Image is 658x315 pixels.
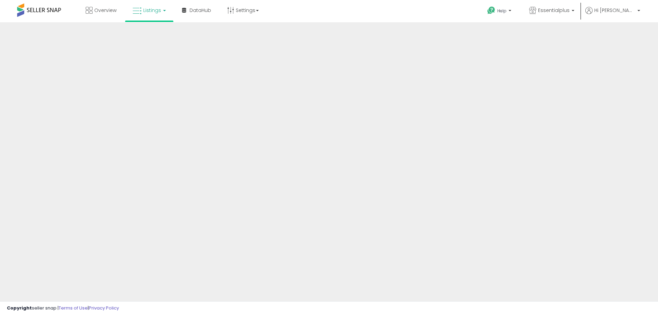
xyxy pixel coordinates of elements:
[538,7,570,14] span: Essentialplus
[59,305,88,311] a: Terms of Use
[143,7,161,14] span: Listings
[7,305,119,312] div: seller snap | |
[585,7,640,22] a: Hi [PERSON_NAME]
[487,6,496,15] i: Get Help
[94,7,117,14] span: Overview
[482,1,518,22] a: Help
[7,305,32,311] strong: Copyright
[190,7,211,14] span: DataHub
[89,305,119,311] a: Privacy Policy
[497,8,507,14] span: Help
[594,7,635,14] span: Hi [PERSON_NAME]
